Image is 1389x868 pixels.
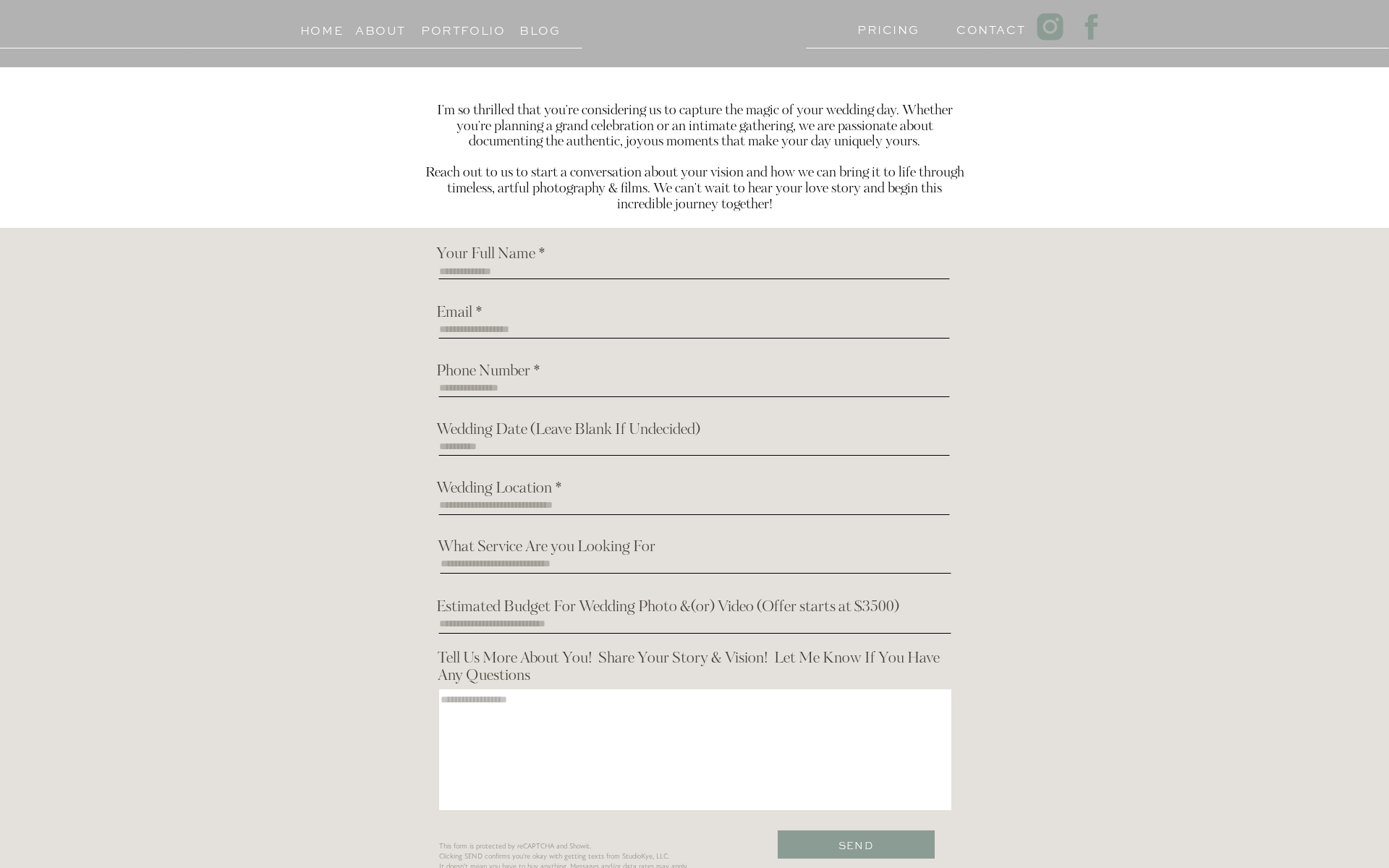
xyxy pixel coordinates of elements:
h2: Phone Number * [436,363,631,382]
a: Blog [507,20,573,34]
h2: Wedding Date (Leave Blank If Undecided) [436,422,751,441]
h2: Estimated Budget For Wedding Photo &(or) Video (Offer starts at $3500) [436,599,950,618]
a: Portfolio [421,20,487,34]
h2: Email * [436,305,631,323]
a: PRICING [857,20,913,33]
h2: Wedding Location * [436,480,751,499]
h2: What Service Are you Looking For [438,539,752,558]
a: About [355,20,406,34]
h2: Tell Us More About You! Share Your Story & Vision! Let Me Know If You Have Any Questions [438,650,951,689]
a: Contact [956,20,1012,33]
h2: Your Full Name * [436,246,631,265]
a: Home [294,20,349,34]
h2: I'm so thrilled that you're considering us to capture the magic of your wedding day. Whether you'... [422,104,967,228]
a: Send [777,836,935,850]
